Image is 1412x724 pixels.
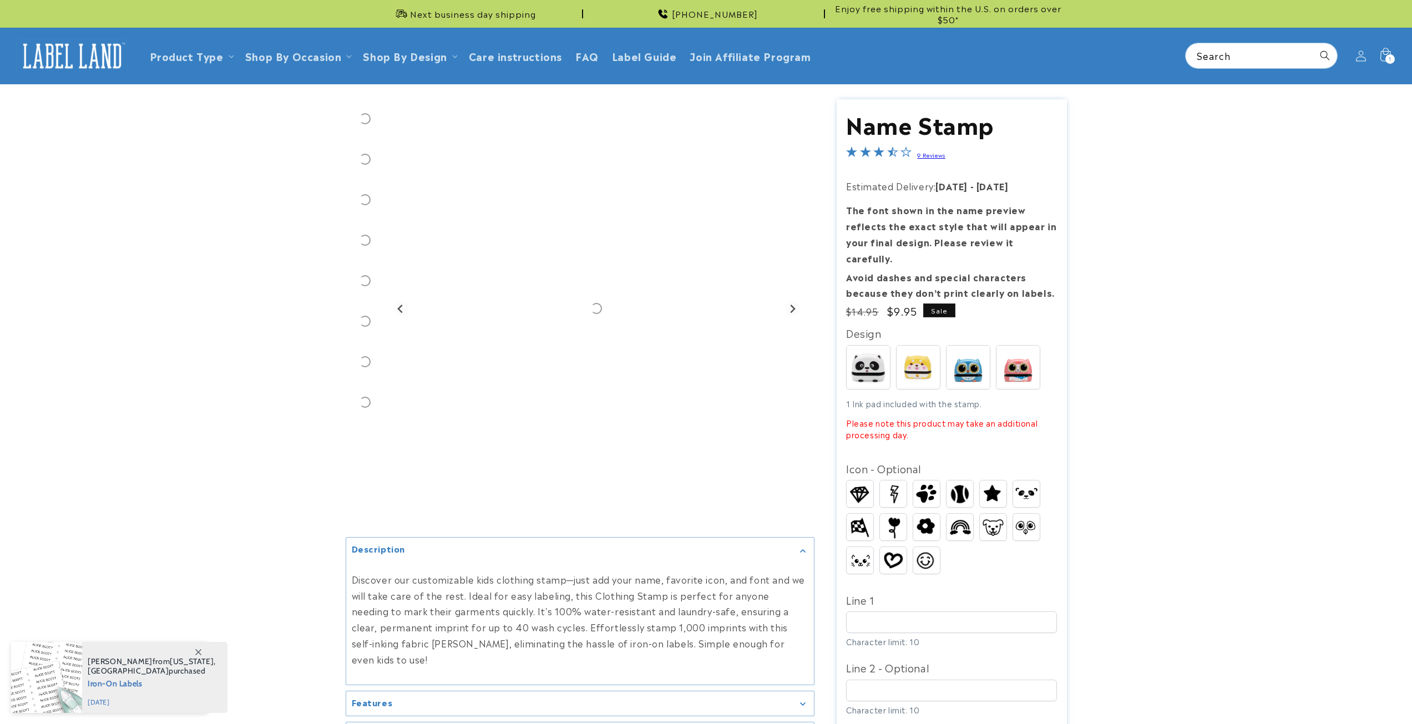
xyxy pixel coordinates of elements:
[346,99,384,138] div: Go to slide 2
[847,515,873,539] img: Flag
[847,482,873,505] img: Diamond
[346,302,384,341] div: Go to slide 7
[846,270,1055,300] strong: Avoid dashes and special characters because they don’t print clearly on labels.
[1389,54,1391,64] span: 1
[1013,517,1040,537] img: Owl
[923,303,955,317] span: Sale
[846,305,879,318] s: $14.95
[352,571,808,667] p: Discover our customizable kids clothing stamp—just add your name, favorite icon, and font and we ...
[947,480,973,507] img: Baseball
[846,704,1057,716] div: Character limit: 10
[88,657,216,676] span: from , purchased
[846,659,1057,676] label: Line 2 - Optional
[363,48,447,63] a: Shop By Design
[245,49,342,62] span: Shop By Occasion
[575,49,599,62] span: FAQ
[170,656,214,666] span: [US_STATE]
[947,517,973,537] img: Rainbow
[846,636,1057,647] div: Character limit: 10
[605,43,684,69] a: Label Guide
[346,342,384,381] div: Go to slide 8
[846,459,1057,477] div: Icon - Optional
[947,346,990,389] img: Blinky
[970,179,974,193] strong: -
[410,8,536,19] span: Next business day shipping
[346,180,384,219] div: Go to slide 4
[88,656,153,666] span: [PERSON_NAME]
[917,151,945,159] a: 9 Reviews
[935,179,968,193] strong: [DATE]
[897,346,940,389] img: Buddy
[672,8,758,19] span: [PHONE_NUMBER]
[88,676,216,690] span: Iron-On Labels
[88,666,169,676] span: [GEOGRAPHIC_DATA]
[847,551,873,569] img: Cat
[846,398,1057,441] div: 1 Ink pad included with the stamp.
[846,591,1057,609] label: Line 1
[1313,43,1337,68] button: Search
[913,548,940,572] img: Emoji
[1013,484,1040,504] img: Panda
[913,481,940,507] img: Paw
[683,43,817,69] a: Join Affiliate Program
[346,261,384,300] div: Go to slide 6
[346,538,814,563] summary: Description
[846,148,912,161] span: 3.3-star overall rating
[847,346,890,389] img: Spots
[612,49,677,62] span: Label Guide
[352,543,406,554] h2: Description
[887,303,918,318] span: $9.95
[880,550,907,571] img: Heart
[469,49,562,62] span: Care instructions
[352,697,393,708] h2: Features
[846,203,1056,264] strong: The font shown in the name preview reflects the exact style that will appear in your final design...
[462,43,569,69] a: Care instructions
[356,43,462,69] summary: Shop By Design
[88,697,216,707] span: [DATE]
[143,43,239,69] summary: Product Type
[882,514,904,540] img: Tulip
[996,346,1040,389] img: Whiskers
[13,34,132,77] a: Label Land
[846,417,1057,441] p: Please note this product may take an additional processing day.
[239,43,357,69] summary: Shop By Occasion
[880,480,907,507] img: Lightning
[150,48,224,63] a: Product Type
[829,3,1067,24] span: Enjoy free shipping within the U.S. on orders over $50*
[913,515,940,539] img: Flower
[980,517,1006,537] img: Dog
[976,179,1009,193] strong: [DATE]
[690,49,811,62] span: Join Affiliate Program
[346,383,384,422] div: Go to slide 9
[346,423,384,462] div: Go to slide 10
[980,482,1006,505] img: Star
[785,301,799,316] button: Next slide
[393,301,408,316] button: Go to last slide
[346,140,384,179] div: Go to slide 3
[846,109,1057,138] h1: Name Stamp
[346,691,814,716] summary: Features
[846,324,1057,342] div: Design
[17,39,128,73] img: Label Land
[846,178,1057,194] p: Estimated Delivery:
[569,43,605,69] a: FAQ
[346,221,384,260] div: Go to slide 5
